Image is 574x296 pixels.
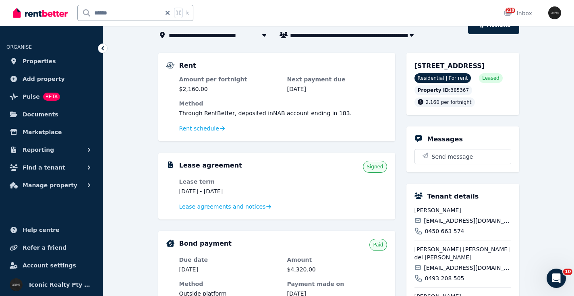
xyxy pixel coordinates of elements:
img: RentBetter [13,7,68,19]
dt: Payment made on [287,280,387,288]
a: PulseBETA [6,89,96,105]
a: Documents [6,106,96,122]
span: k [186,10,189,16]
span: 10 [563,269,572,275]
h5: Rent [179,61,196,70]
span: Manage property [23,180,77,190]
span: Signed [367,164,383,170]
span: Documents [23,110,58,119]
span: Properties [23,56,56,66]
span: 2,160 per fortnight [426,99,472,105]
h5: Tenant details [427,192,479,201]
dt: Method [179,99,387,108]
span: Paid [373,242,383,248]
span: Account settings [23,261,76,270]
span: Rent schedule [179,124,219,132]
span: ORGANISE [6,44,32,50]
dd: [DATE] - [DATE] [179,187,279,195]
dt: Amount [287,256,387,264]
h5: Messages [427,135,463,144]
span: Iconic Realty Pty Ltd [29,280,93,290]
span: [EMAIL_ADDRESS][DOMAIN_NAME] [424,264,511,272]
a: Refer a friend [6,240,96,256]
button: Manage property [6,177,96,193]
span: 218 [506,8,515,13]
span: Marketplace [23,127,62,137]
span: Pulse [23,92,40,101]
button: Find a tenant [6,159,96,176]
span: Property ID [418,87,449,93]
a: Marketplace [6,124,96,140]
span: 0493 208 505 [425,274,464,282]
dd: [DATE] [179,265,279,273]
dt: Method [179,280,279,288]
span: Refer a friend [23,243,66,253]
dt: Next payment due [287,75,387,83]
img: Bond Details [166,240,174,247]
a: Add property [6,71,96,87]
span: Lease agreements and notices [179,203,266,211]
div: Inbox [504,9,532,17]
a: Help centre [6,222,96,238]
h5: Lease agreement [179,161,242,170]
dt: Lease term [179,178,279,186]
span: Send message [432,153,473,161]
div: : 385367 [414,85,472,95]
a: Account settings [6,257,96,273]
span: [EMAIL_ADDRESS][DOMAIN_NAME] [424,217,511,225]
span: [PERSON_NAME] [PERSON_NAME] del [PERSON_NAME] [414,245,511,261]
img: Iconic Realty Pty Ltd [548,6,561,19]
span: [STREET_ADDRESS] [414,62,485,70]
a: Properties [6,53,96,69]
span: Help centre [23,225,60,235]
button: Send message [415,149,511,164]
span: Leased [482,75,499,81]
span: Through RentBetter , deposited in NAB account ending in 183 . [179,110,352,116]
dd: $2,160.00 [179,85,279,93]
span: Add property [23,74,65,84]
a: Rent schedule [179,124,225,132]
button: Reporting [6,142,96,158]
span: BETA [43,93,60,101]
dt: Due date [179,256,279,264]
img: Iconic Realty Pty Ltd [10,278,23,291]
h5: Bond payment [179,239,232,248]
span: [PERSON_NAME] [414,206,511,214]
iframe: Intercom live chat [547,269,566,288]
dt: Amount per fortnight [179,75,279,83]
img: Rental Payments [166,62,174,68]
span: 0450 663 574 [425,227,464,235]
a: Lease agreements and notices [179,203,271,211]
dd: $4,320.00 [287,265,387,273]
span: Residential | For rent [414,73,471,83]
span: Reporting [23,145,54,155]
dd: [DATE] [287,85,387,93]
span: Find a tenant [23,163,65,172]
